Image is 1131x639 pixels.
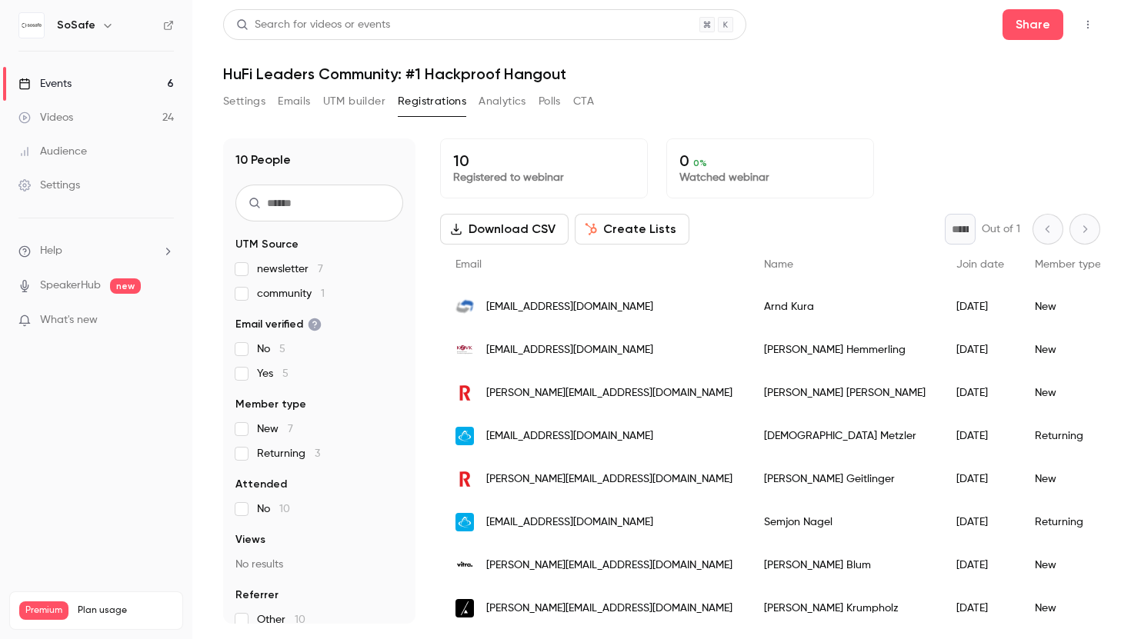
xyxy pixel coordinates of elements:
span: Attended [235,477,287,492]
div: [PERSON_NAME] [PERSON_NAME] [749,371,941,414]
span: new [110,278,141,294]
h6: SoSafe [57,18,95,33]
span: What's new [40,312,98,328]
img: audi-is.de [455,599,474,617]
span: 0 % [693,158,707,168]
span: 1 [321,288,325,299]
span: 7 [288,424,293,434]
div: Returning [1019,414,1116,458]
div: Arnd Kura [749,285,941,328]
li: help-dropdown-opener [18,243,174,259]
div: New [1019,587,1116,630]
span: 5 [282,368,289,379]
div: Returning [1019,501,1116,544]
img: vitra.com [455,556,474,574]
div: [DATE] [941,544,1019,587]
span: Name [764,259,793,270]
span: New [257,421,293,437]
div: New [1019,544,1116,587]
section: facet-groups [235,237,403,627]
img: raiffeisen.ch [455,384,474,402]
div: Search for videos or events [236,17,390,33]
p: Watched webinar [679,170,861,185]
span: newsletter [257,261,323,277]
div: [DATE] [941,501,1019,544]
iframe: Noticeable Trigger [155,314,174,328]
div: [DATE] [941,587,1019,630]
div: Settings [18,178,80,193]
div: [DEMOGRAPHIC_DATA] Metzler [749,414,941,458]
div: New [1019,328,1116,371]
span: UTM Source [235,237,299,252]
span: 10 [279,504,290,514]
button: Registrations [398,89,466,114]
button: Polls [539,89,561,114]
button: Share [1003,9,1063,40]
div: Semjon Nagel [749,501,941,544]
span: Email verified [235,317,322,332]
span: [EMAIL_ADDRESS][DOMAIN_NAME] [486,299,653,315]
div: [DATE] [941,285,1019,328]
button: Settings [223,89,265,114]
img: niedax.de [455,513,474,531]
span: Yes [257,366,289,381]
button: UTM builder [323,89,385,114]
span: 5 [279,344,285,354]
span: Other [257,612,305,627]
p: Out of 1 [982,221,1020,237]
span: [PERSON_NAME][EMAIL_ADDRESS][DOMAIN_NAME] [486,471,732,488]
p: 10 [453,151,635,170]
span: Member type [1035,259,1101,270]
div: [PERSON_NAME] Krumpholz [749,587,941,630]
span: 3 [315,448,320,459]
p: No results [235,557,403,572]
p: Registered to webinar [453,170,635,185]
div: [DATE] [941,414,1019,458]
span: [PERSON_NAME][EMAIL_ADDRESS][DOMAIN_NAME] [486,557,732,574]
div: Events [18,76,72,92]
div: New [1019,458,1116,501]
span: Plan usage [78,604,173,617]
span: No [257,501,290,517]
img: ihre-pvs.de [455,298,474,316]
button: Create Lists [575,214,689,245]
span: Help [40,243,62,259]
span: [EMAIL_ADDRESS][DOMAIN_NAME] [486,342,653,358]
span: No [257,341,285,357]
span: Email [455,259,482,270]
img: niedax.de [455,427,474,445]
div: New [1019,285,1116,328]
span: [PERSON_NAME][EMAIL_ADDRESS][DOMAIN_NAME] [486,601,732,617]
img: raiffeisen.ch [455,470,474,488]
span: [EMAIL_ADDRESS][DOMAIN_NAME] [486,514,653,531]
span: 10 [295,614,305,625]
button: CTA [573,89,594,114]
div: [PERSON_NAME] Blum [749,544,941,587]
div: New [1019,371,1116,414]
div: [DATE] [941,328,1019,371]
div: [DATE] [941,458,1019,501]
span: [PERSON_NAME][EMAIL_ADDRESS][DOMAIN_NAME] [486,385,732,401]
div: [DATE] [941,371,1019,414]
span: Join date [956,259,1004,270]
button: Emails [278,89,310,114]
p: 0 [679,151,861,170]
a: SpeakerHub [40,278,101,294]
div: Audience [18,144,87,159]
button: Analytics [479,89,526,114]
span: Premium [19,601,68,620]
span: [EMAIL_ADDRESS][DOMAIN_NAME] [486,428,653,444]
span: Member type [235,397,306,412]
div: [PERSON_NAME] Hemmerling [749,328,941,371]
span: Views [235,532,265,547]
span: community [257,286,325,301]
div: [PERSON_NAME] Geitlinger [749,458,941,501]
h1: 10 People [235,151,291,169]
h1: HuFi Leaders Community: #1 Hackproof Hangout [223,65,1100,83]
div: Videos [18,110,73,125]
span: 7 [318,264,323,275]
span: Referrer [235,587,279,603]
img: SoSafe [19,13,44,38]
span: Returning [257,446,320,461]
button: Download CSV [440,214,569,245]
